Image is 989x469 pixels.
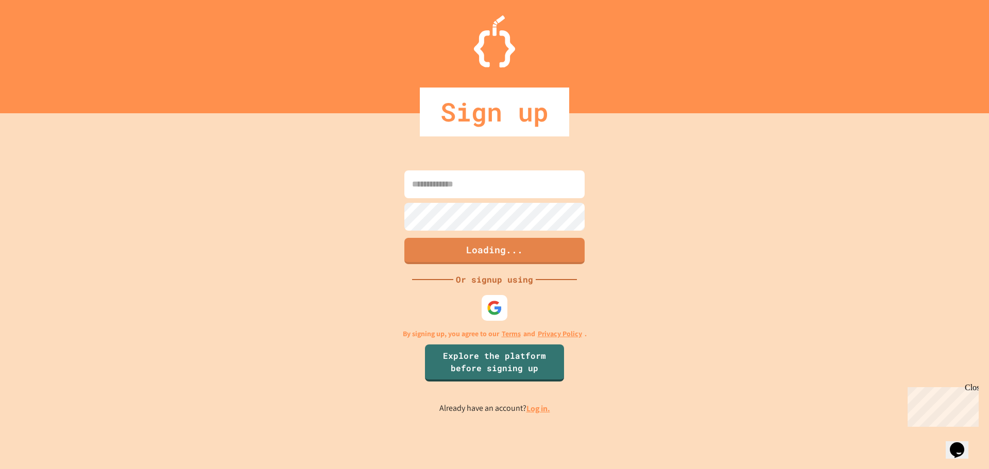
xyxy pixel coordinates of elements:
div: Sign up [420,88,569,136]
p: Already have an account? [439,402,550,415]
img: Logo.svg [474,15,515,67]
div: Chat with us now!Close [4,4,71,65]
a: Log in. [526,403,550,414]
img: google-icon.svg [487,300,502,316]
a: Terms [502,328,521,339]
iframe: chat widget [903,383,979,427]
button: Loading... [404,238,585,264]
iframe: chat widget [946,428,979,459]
a: Explore the platform before signing up [425,344,564,381]
a: Privacy Policy [538,328,582,339]
p: By signing up, you agree to our and . [403,328,587,339]
div: Or signup using [453,273,536,286]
